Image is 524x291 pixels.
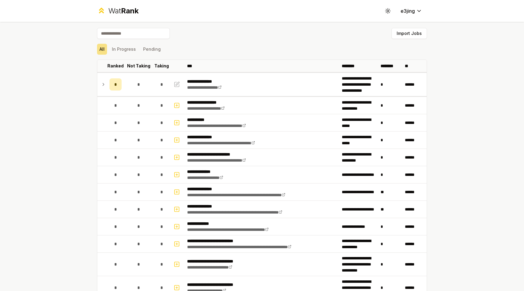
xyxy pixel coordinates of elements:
[154,63,169,69] p: Taking
[141,44,163,55] button: Pending
[391,28,427,39] button: Import Jobs
[109,44,138,55] button: In Progress
[107,63,124,69] p: Ranked
[97,6,139,16] a: WatRank
[127,63,150,69] p: Not Taking
[121,6,139,15] span: Rank
[108,6,139,16] div: Wat
[97,44,107,55] button: All
[401,7,415,15] span: e3jing
[396,5,427,16] button: e3jing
